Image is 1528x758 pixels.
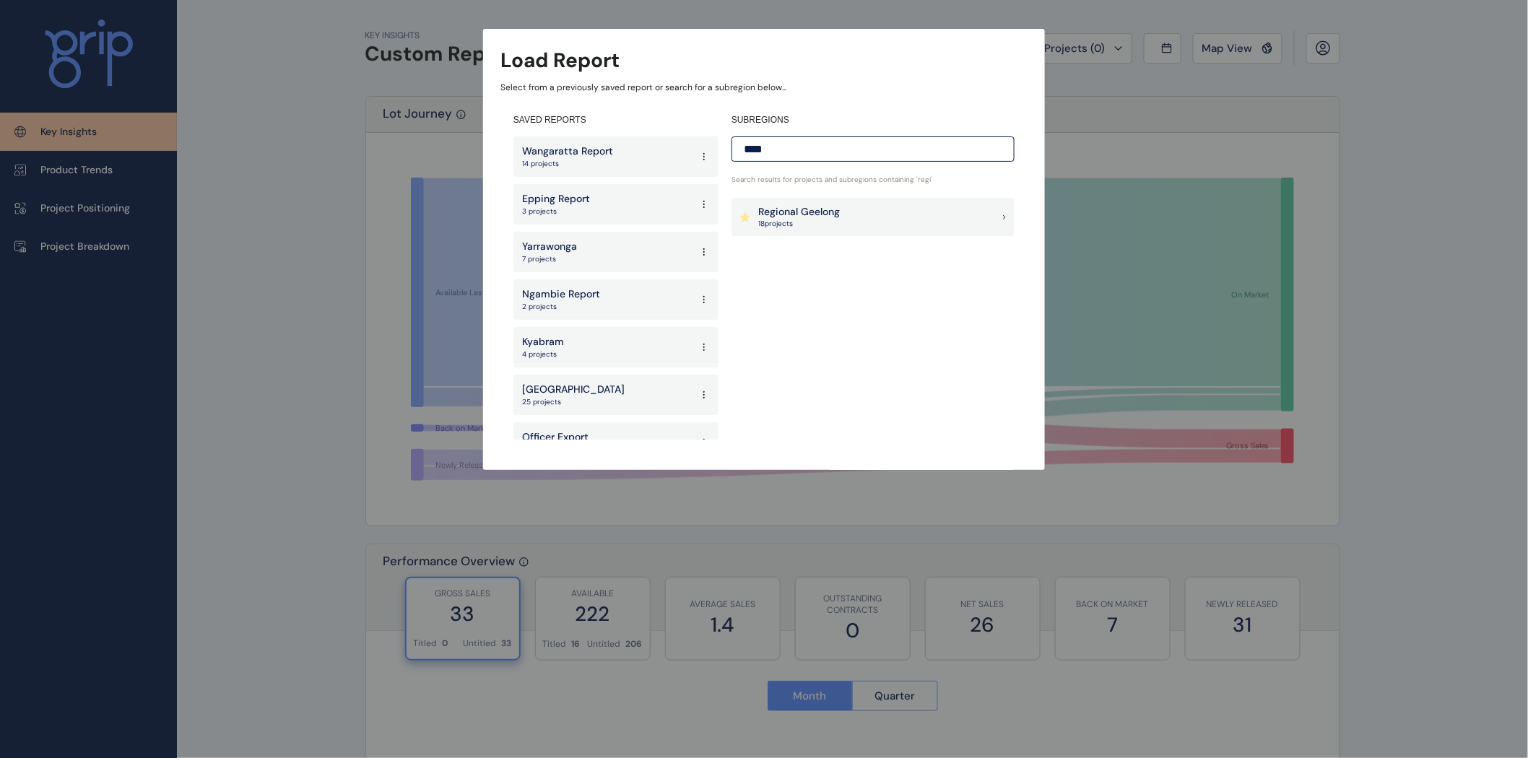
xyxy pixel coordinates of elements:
p: Officer Export [522,430,589,445]
p: 4 projects [522,349,564,360]
p: Wangaratta Report [522,144,613,159]
p: 25 projects [522,397,625,407]
p: Kyabram [522,335,564,349]
p: 18 project s [758,219,840,229]
h3: Load Report [500,46,620,74]
p: Ngambie Report [522,287,600,302]
p: Select from a previously saved report or search for a subregion below... [500,82,1028,94]
p: 7 projects [522,254,577,264]
p: Regional Geelong [758,205,840,219]
p: Epping Report [522,192,590,206]
p: Search results for projects and subregions containing ' regi ' [732,175,1015,185]
h4: SAVED REPORTS [513,114,719,126]
p: 2 projects [522,302,600,312]
p: 14 projects [522,159,613,169]
h4: SUBREGIONS [732,114,1015,126]
p: Yarrawonga [522,240,577,254]
p: 3 projects [522,206,590,217]
p: [GEOGRAPHIC_DATA] [522,383,625,397]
